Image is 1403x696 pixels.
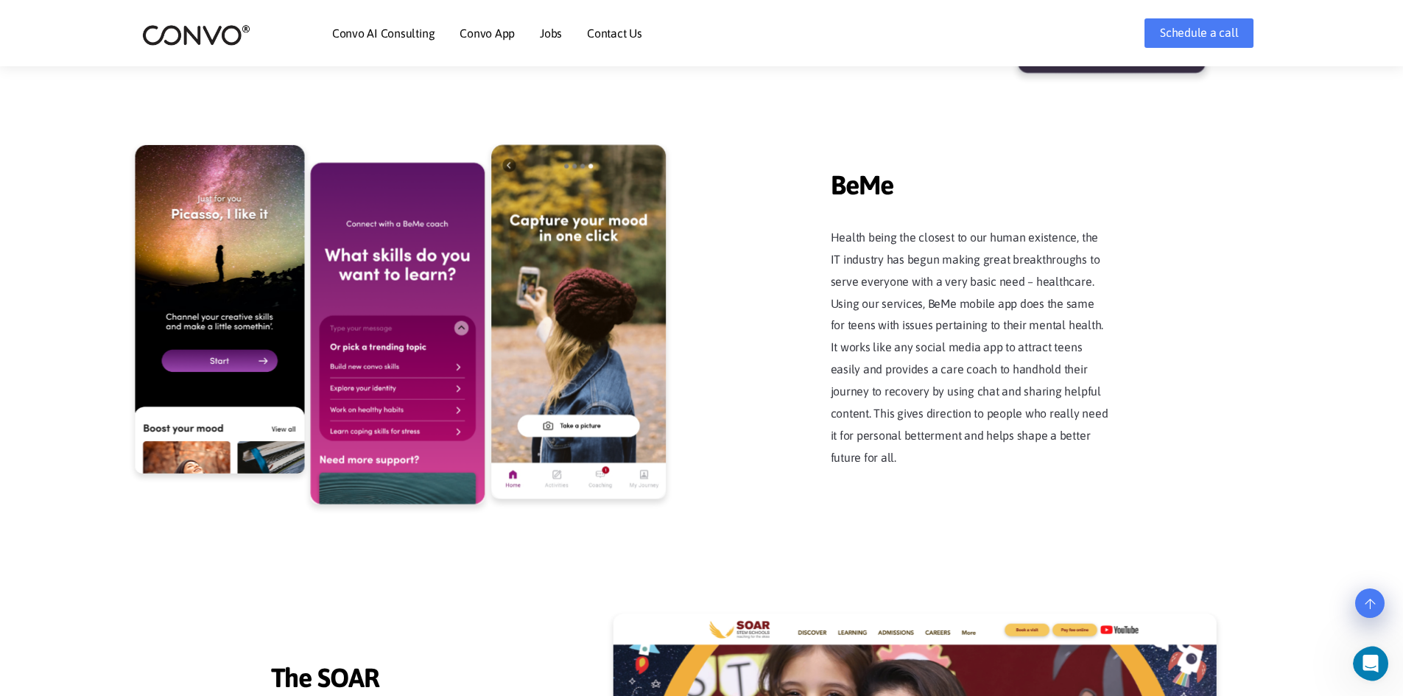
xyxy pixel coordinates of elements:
[831,147,1111,205] span: BeMe
[1353,646,1399,681] iframe: Intercom live chat
[332,27,435,39] a: Convo AI Consulting
[142,24,250,46] img: logo_2.png
[831,227,1111,468] p: Health being the closest to our human existence, the IT industry has begun making great breakthro...
[460,27,515,39] a: Convo App
[587,27,642,39] a: Contact Us
[1144,18,1253,48] a: Schedule a call
[540,27,562,39] a: Jobs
